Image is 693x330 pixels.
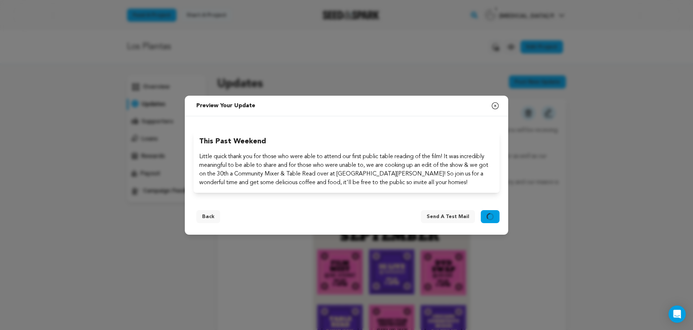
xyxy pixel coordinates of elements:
h2: This past weekend [199,136,494,147]
button: Back [196,210,220,223]
button: Send a test mail [421,210,475,223]
span: Send a test mail [427,213,469,220]
h2: Preview your update [193,99,258,113]
p: Little quick thank you for those who were able to attend our first public table reading of the fi... [199,152,494,187]
div: Open Intercom Messenger [668,305,686,323]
